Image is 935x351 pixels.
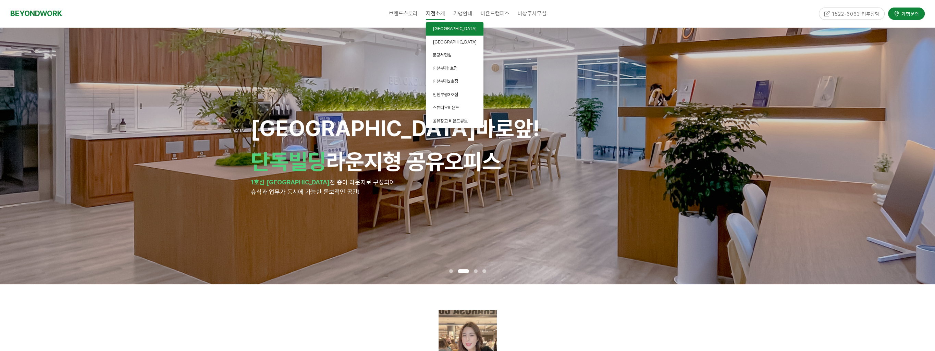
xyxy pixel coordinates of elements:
[251,179,330,186] strong: 1호선 [GEOGRAPHIC_DATA]
[476,115,540,141] span: 바로앞!
[477,5,514,22] a: 비욘드캠퍼스
[422,5,449,22] a: 지점소개
[426,75,483,88] a: 인천부평2호점
[426,49,483,62] a: 분당서현점
[426,22,483,36] a: [GEOGRAPHIC_DATA]
[888,7,925,19] a: 가맹문의
[514,5,551,22] a: 비상주사무실
[433,26,477,31] span: [GEOGRAPHIC_DATA]
[251,148,501,174] span: 라운지형 공유오피스
[251,148,326,174] span: 단독빌딩
[433,92,458,97] span: 인천부평3호점
[389,10,418,17] span: 브랜드스토리
[426,88,483,102] a: 인천부평3호점
[426,7,445,20] span: 지점소개
[433,52,452,57] span: 분당서현점
[453,10,472,17] span: 가맹안내
[10,7,62,20] a: BEYONDWORK
[433,118,468,123] span: 공유창고 비욘드큐브
[251,115,540,141] span: [GEOGRAPHIC_DATA]
[426,62,483,75] a: 인천부평1호점
[426,115,483,128] a: 공유창고 비욘드큐브
[449,5,477,22] a: 가맹안내
[251,188,359,195] span: 휴식과 업무가 동시에 가능한 돋보적인 공간!
[433,105,459,110] span: 스튜디오비욘드
[330,179,395,186] span: 전 층이 라운지로 구성되어
[433,66,457,71] span: 인천부평1호점
[518,10,546,17] span: 비상주사무실
[426,36,483,49] a: [GEOGRAPHIC_DATA]
[433,39,477,44] span: [GEOGRAPHIC_DATA]
[481,10,509,17] span: 비욘드캠퍼스
[426,101,483,115] a: 스튜디오비욘드
[433,79,458,84] span: 인천부평2호점
[385,5,422,22] a: 브랜드스토리
[899,10,919,17] span: 가맹문의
